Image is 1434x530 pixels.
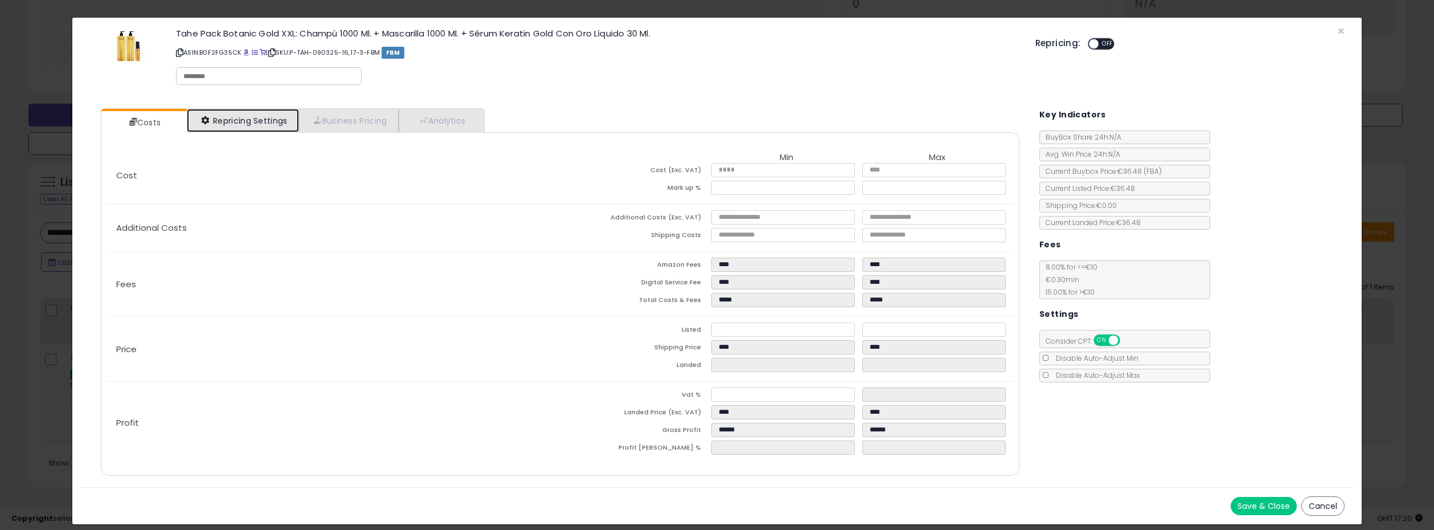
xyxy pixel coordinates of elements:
[107,418,560,427] p: Profit
[560,228,711,246] td: Shipping Costs
[107,345,560,354] p: Price
[1040,166,1162,176] span: Current Buybox Price:
[1099,39,1117,49] span: OFF
[187,109,300,132] a: Repricing Settings
[1231,497,1297,515] button: Save & Close
[1144,166,1162,176] span: ( FBA )
[1039,307,1078,321] h5: Settings
[1035,39,1081,48] h5: Repricing:
[711,153,862,163] th: Min
[399,109,483,132] a: Analytics
[862,153,1013,163] th: Max
[1050,353,1138,363] span: Disable Auto-Adjust Min
[176,29,1018,38] h3: Tahe Pack Botanic Gold XXL: Champú 1000 Ml. + Mascarilla 1000 Ml. + Sérum Keratin Gold Con Oro Lí...
[243,48,249,57] a: BuyBox page
[107,171,560,180] p: Cost
[1040,132,1121,142] span: BuyBox Share 24h: N/A
[107,280,560,289] p: Fees
[1039,108,1106,122] h5: Key Indicators
[560,340,711,358] td: Shipping Price
[1040,287,1095,297] span: 15.00 % for > €10
[1039,238,1061,252] h5: Fees
[1095,336,1109,345] span: ON
[1117,166,1162,176] span: €36.48
[560,210,711,228] td: Additional Costs (Exc. VAT)
[1040,336,1135,346] span: Consider CPT:
[560,181,711,198] td: Mark up %
[111,29,145,63] img: 41H471CPooL._SL60_.jpg
[382,47,404,59] span: FBM
[176,43,1018,62] p: ASIN: B0F2FG35CK | SKU: P-TAH-090325-16,17-3-FBM
[1040,262,1097,297] span: 8.00 % for <= €10
[1040,275,1079,284] span: €0.30 min
[1040,201,1117,210] span: Shipping Price: €0.00
[560,323,711,340] td: Listed
[1040,149,1120,159] span: Avg. Win Price 24h: N/A
[560,258,711,275] td: Amazon Fees
[560,293,711,311] td: Total Costs & Fees
[560,163,711,181] td: Cost (Exc. VAT)
[560,405,711,423] td: Landed Price (Exc. VAT)
[560,275,711,293] td: Digital Service Fee
[1301,496,1345,516] button: Cancel
[260,48,266,57] a: Your listing only
[560,358,711,376] td: Landed
[107,223,560,233] p: Additional Costs
[560,423,711,441] td: Gross Profit
[1118,336,1136,345] span: OFF
[299,109,399,132] a: Business Pricing
[560,441,711,458] td: Profit [PERSON_NAME] %
[1040,184,1135,193] span: Current Listed Price: €36.48
[1040,218,1141,227] span: Current Landed Price: €36.48
[101,111,186,134] a: Costs
[1050,370,1140,380] span: Disable Auto-Adjust Max
[252,48,258,57] a: All offer listings
[560,388,711,405] td: Vat %
[1337,23,1345,39] span: ×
